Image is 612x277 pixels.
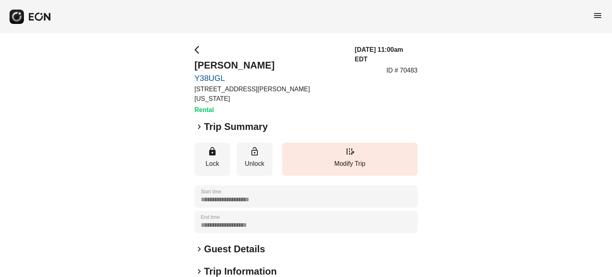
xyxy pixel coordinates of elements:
[194,105,345,115] h3: Rental
[282,143,418,176] button: Modify Trip
[194,122,204,132] span: keyboard_arrow_right
[194,143,230,176] button: Lock
[194,45,204,55] span: arrow_back_ios
[386,66,418,75] p: ID # 70483
[237,143,273,176] button: Unlock
[208,147,217,156] span: lock
[194,244,204,254] span: keyboard_arrow_right
[204,120,268,133] h2: Trip Summary
[345,147,355,156] span: edit_road
[355,45,418,64] h3: [DATE] 11:00am EDT
[286,159,414,169] p: Modify Trip
[194,84,345,104] p: [STREET_ADDRESS][PERSON_NAME][US_STATE]
[250,147,259,156] span: lock_open
[194,267,204,276] span: keyboard_arrow_right
[194,73,345,83] a: Y38UGL
[204,243,265,255] h2: Guest Details
[198,159,226,169] p: Lock
[593,11,602,20] span: menu
[194,59,345,72] h2: [PERSON_NAME]
[241,159,269,169] p: Unlock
